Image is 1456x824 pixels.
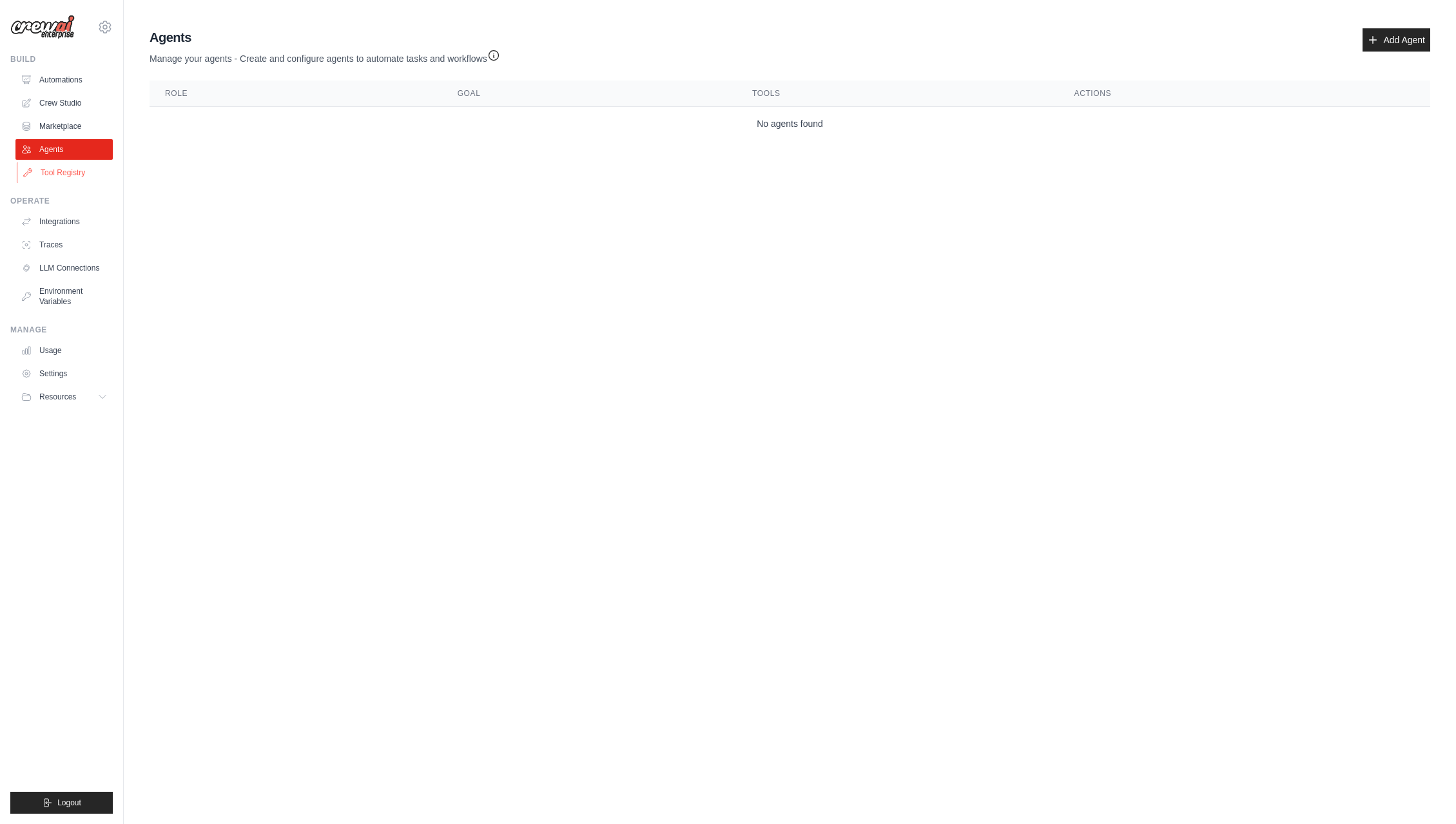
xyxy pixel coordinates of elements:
td: No agents found [150,107,1430,141]
th: Actions [1059,81,1430,107]
a: Agents [15,139,113,160]
th: Tools [737,81,1059,107]
a: Environment Variables [15,281,113,312]
a: Usage [15,340,113,361]
h2: Agents [150,28,500,46]
th: Role [150,81,442,107]
a: Traces [15,235,113,255]
a: LLM Connections [15,258,113,278]
div: Build [10,54,113,64]
a: Settings [15,363,113,384]
a: Marketplace [15,116,113,137]
button: Logout [10,792,113,814]
span: Resources [39,392,76,402]
a: Tool Registry [17,162,114,183]
a: Add Agent [1363,28,1430,52]
button: Resources [15,387,113,407]
img: Logo [10,15,75,39]
th: Goal [442,81,737,107]
div: Manage [10,325,113,335]
div: Operate [10,196,113,206]
p: Manage your agents - Create and configure agents to automate tasks and workflows [150,46,500,65]
a: Crew Studio [15,93,113,113]
a: Integrations [15,211,113,232]
span: Logout [57,798,81,808]
a: Automations [15,70,113,90]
